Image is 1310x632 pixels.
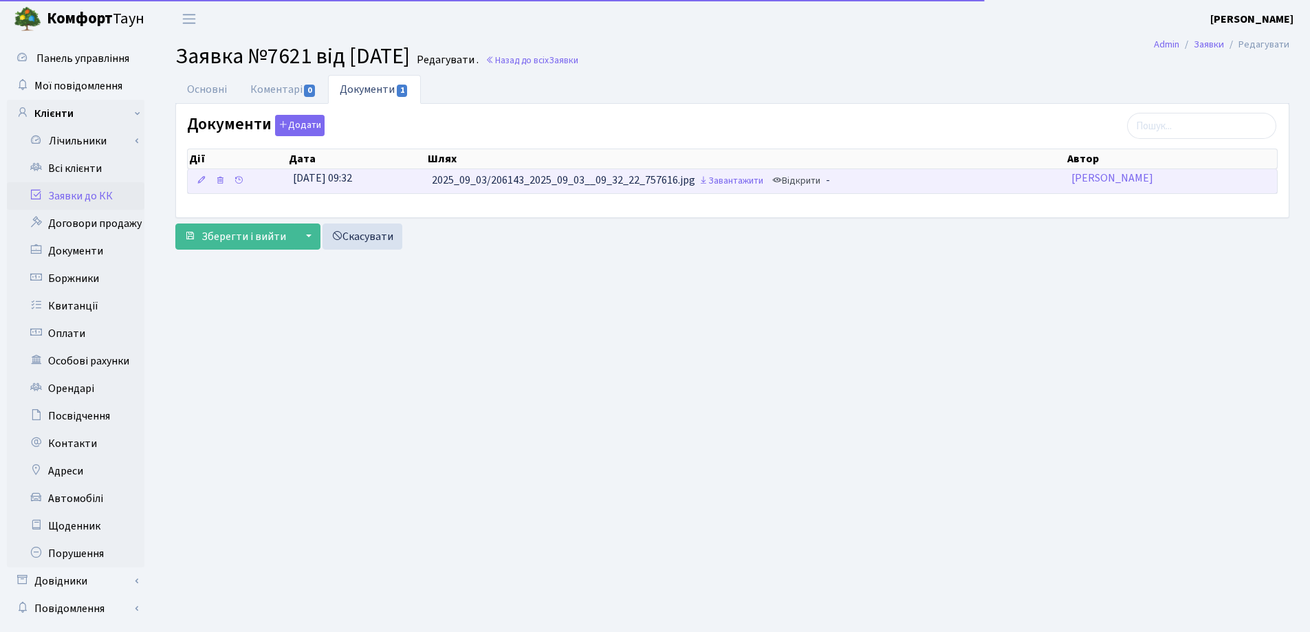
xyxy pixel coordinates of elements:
span: Заявки [549,54,578,67]
th: Шлях [426,149,1066,168]
a: Порушення [7,540,144,567]
span: - [826,173,830,188]
label: Документи [187,115,325,136]
span: 1 [397,85,408,97]
nav: breadcrumb [1133,30,1310,59]
b: [PERSON_NAME] [1210,12,1293,27]
a: Заявки [1194,37,1224,52]
a: Документи [328,75,420,104]
a: Мої повідомлення [7,72,144,100]
a: Назад до всіхЗаявки [485,54,578,67]
a: Контакти [7,430,144,457]
a: Договори продажу [7,210,144,237]
button: Документи [275,115,325,136]
span: Заявка №7621 від [DATE] [175,41,410,72]
a: Повідомлення [7,595,144,622]
a: Оплати [7,320,144,347]
span: Мої повідомлення [34,78,122,94]
a: Орендарі [7,375,144,402]
a: Особові рахунки [7,347,144,375]
a: Додати [272,113,325,137]
span: Зберегти і вийти [201,229,286,244]
th: Дії [188,149,287,168]
a: Щоденник [7,512,144,540]
a: Довідники [7,567,144,595]
th: Дата [287,149,426,168]
td: 2025_09_03/206143_2025_09_03__09_32_22_757616.jpg [426,169,1066,193]
a: Квитанції [7,292,144,320]
a: Скасувати [323,224,402,250]
a: Лічильники [16,127,144,155]
a: Автомобілі [7,485,144,512]
button: Зберегти і вийти [175,224,295,250]
a: [PERSON_NAME] [1210,11,1293,28]
th: Автор [1066,149,1277,168]
a: Завантажити [695,171,767,192]
a: Панель управління [7,45,144,72]
a: Заявки до КК [7,182,144,210]
input: Пошук... [1127,113,1276,139]
span: [DATE] 09:32 [293,171,352,186]
span: Таун [47,8,144,31]
a: Admin [1154,37,1179,52]
a: [PERSON_NAME] [1071,171,1153,186]
a: Всі клієнти [7,155,144,182]
a: Адреси [7,457,144,485]
li: Редагувати [1224,37,1289,52]
a: Клієнти [7,100,144,127]
a: Відкрити [769,171,824,192]
a: Посвідчення [7,402,144,430]
a: Коментарі [239,75,328,104]
img: logo.png [14,6,41,33]
a: Документи [7,237,144,265]
button: Переключити навігацію [172,8,206,30]
a: Боржники [7,265,144,292]
small: Редагувати . [414,54,479,67]
span: 0 [304,85,315,97]
span: Панель управління [36,51,129,66]
b: Комфорт [47,8,113,30]
a: Основні [175,75,239,104]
